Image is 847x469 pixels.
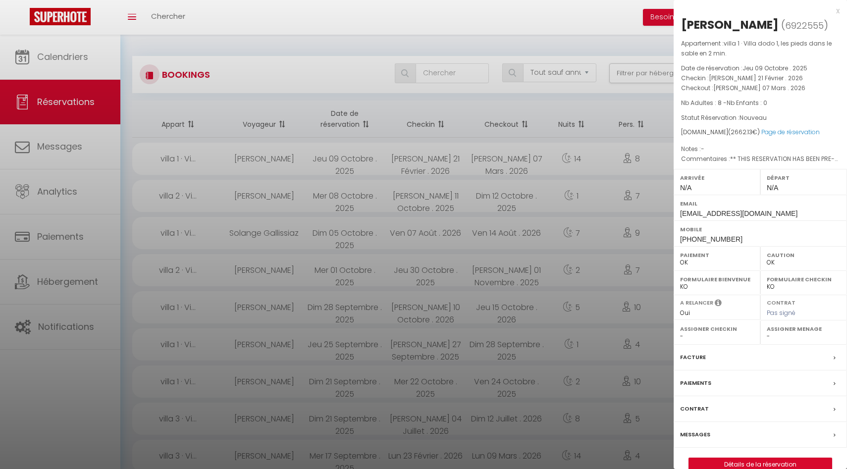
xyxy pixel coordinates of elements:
p: Date de réservation : [681,63,840,73]
span: Jeu 09 Octobre . 2025 [742,64,807,72]
span: N/A [767,184,778,192]
p: Checkout : [681,83,840,93]
label: Formulaire Checkin [767,274,841,284]
label: Assigner Checkin [680,324,754,334]
span: ( €) [728,128,760,136]
label: Arrivée [680,173,754,183]
span: - [701,145,704,153]
label: Paiements [680,378,711,388]
label: Mobile [680,224,841,234]
span: ( ) [781,18,828,32]
label: Contrat [680,404,709,414]
div: [PERSON_NAME] [681,17,779,33]
span: villa 1 · Villa dodo 1, les pieds dans le sable en 2 min. [681,39,832,57]
label: Caution [767,250,841,260]
label: Paiement [680,250,754,260]
label: Départ [767,173,841,183]
p: Notes : [681,144,840,154]
span: 2662.13 [731,128,752,136]
span: [PHONE_NUMBER] [680,235,742,243]
p: Appartement : [681,39,840,58]
div: [DOMAIN_NAME] [681,128,840,137]
p: Checkin : [681,73,840,83]
label: Email [680,199,841,208]
label: Contrat [767,299,795,305]
label: Assigner Menage [767,324,841,334]
span: [PERSON_NAME] 07 Mars . 2026 [713,84,805,92]
div: x [674,5,840,17]
span: 6922555 [785,19,824,32]
label: Facture [680,352,706,363]
i: Sélectionner OUI si vous souhaiter envoyer les séquences de messages post-checkout [715,299,722,310]
a: Page de réservation [761,128,820,136]
span: [PERSON_NAME] 21 Février . 2026 [709,74,803,82]
span: [EMAIL_ADDRESS][DOMAIN_NAME] [680,209,797,217]
label: Formulaire Bienvenue [680,274,754,284]
span: N/A [680,184,691,192]
label: Messages [680,429,710,440]
label: A relancer [680,299,713,307]
p: Commentaires : [681,154,840,164]
span: Nb Enfants : 0 [727,99,767,107]
span: Pas signé [767,309,795,317]
span: Nouveau [740,113,767,122]
p: Statut Réservation : [681,113,840,123]
span: Nb Adultes : 8 - [681,99,767,107]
